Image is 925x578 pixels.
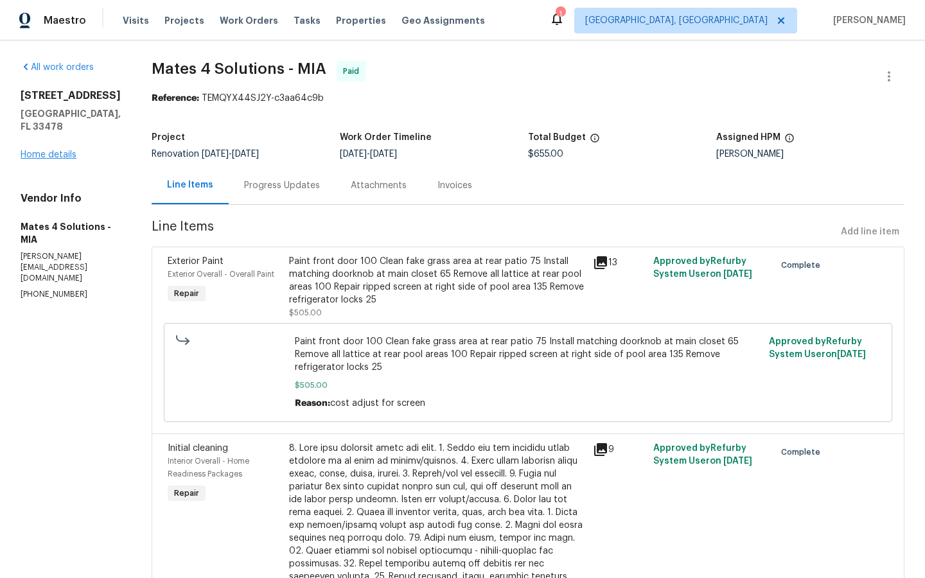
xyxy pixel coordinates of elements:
[340,150,367,159] span: [DATE]
[769,337,866,359] span: Approved by Refurby System User on
[167,179,213,191] div: Line Items
[289,309,322,317] span: $505.00
[152,92,904,105] div: TEMQYX44SJ2Y-c3aa64c9b
[295,399,330,408] span: Reason:
[401,14,485,27] span: Geo Assignments
[593,442,646,457] div: 9
[168,270,274,278] span: Exterior Overall - Overall Paint
[437,179,472,192] div: Invoices
[220,14,278,27] span: Work Orders
[168,457,249,478] span: Interior Overall - Home Readiness Packages
[351,179,407,192] div: Attachments
[164,14,204,27] span: Projects
[21,220,121,246] h5: Mates 4 Solutions - MIA
[44,14,86,27] span: Maestro
[340,150,397,159] span: -
[123,14,149,27] span: Visits
[21,107,121,133] h5: [GEOGRAPHIC_DATA], FL 33478
[716,150,904,159] div: [PERSON_NAME]
[723,457,752,466] span: [DATE]
[152,61,326,76] span: Mates 4 Solutions - MIA
[295,379,762,392] span: $505.00
[528,133,586,142] h5: Total Budget
[21,63,94,72] a: All work orders
[202,150,229,159] span: [DATE]
[21,192,121,205] h4: Vendor Info
[340,133,432,142] h5: Work Order Timeline
[295,335,762,374] span: Paint front door 100 Clean fake grass area at rear patio 75 Install matching doorknob at main clo...
[244,179,320,192] div: Progress Updates
[781,259,825,272] span: Complete
[289,255,585,306] div: Paint front door 100 Clean fake grass area at rear patio 75 Install matching doorknob at main clo...
[336,14,386,27] span: Properties
[168,257,224,266] span: Exterior Paint
[781,446,825,459] span: Complete
[837,350,866,359] span: [DATE]
[370,150,397,159] span: [DATE]
[152,150,259,159] span: Renovation
[202,150,259,159] span: -
[21,89,121,102] h2: [STREET_ADDRESS]
[528,150,563,159] span: $655.00
[152,133,185,142] h5: Project
[152,220,836,244] span: Line Items
[232,150,259,159] span: [DATE]
[653,257,752,279] span: Approved by Refurby System User on
[653,444,752,466] span: Approved by Refurby System User on
[21,251,121,284] p: [PERSON_NAME][EMAIL_ADDRESS][DOMAIN_NAME]
[716,133,780,142] h5: Assigned HPM
[168,444,228,453] span: Initial cleaning
[590,133,600,150] span: The total cost of line items that have been proposed by Opendoor. This sum includes line items th...
[294,16,321,25] span: Tasks
[21,289,121,300] p: [PHONE_NUMBER]
[593,255,646,270] div: 13
[828,14,906,27] span: [PERSON_NAME]
[556,8,565,21] div: 1
[152,94,199,103] b: Reference:
[21,150,76,159] a: Home details
[169,487,204,500] span: Repair
[723,270,752,279] span: [DATE]
[585,14,768,27] span: [GEOGRAPHIC_DATA], [GEOGRAPHIC_DATA]
[343,65,364,78] span: Paid
[169,287,204,300] span: Repair
[330,399,425,408] span: cost adjust for screen
[784,133,795,150] span: The hpm assigned to this work order.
